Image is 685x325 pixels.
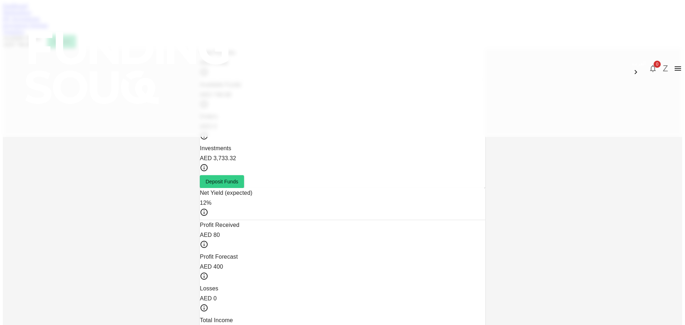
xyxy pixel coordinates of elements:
span: Investments [200,145,231,151]
span: Total Income [200,317,233,323]
div: AED 3,733.32 [200,153,485,163]
div: AED 400 [200,262,485,272]
span: Profit Forecast [200,254,238,260]
span: Net Yield (expected) [200,190,252,196]
span: العربية [631,61,646,66]
div: AED 0 [200,294,485,304]
div: 12% [200,198,485,208]
button: Deposit Funds [200,175,244,188]
button: Z [660,63,671,74]
button: 0 [646,61,660,76]
div: AED 80 [200,230,485,240]
span: 0 [654,61,661,68]
span: Losses [200,285,218,291]
span: Profit Received [200,222,239,228]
